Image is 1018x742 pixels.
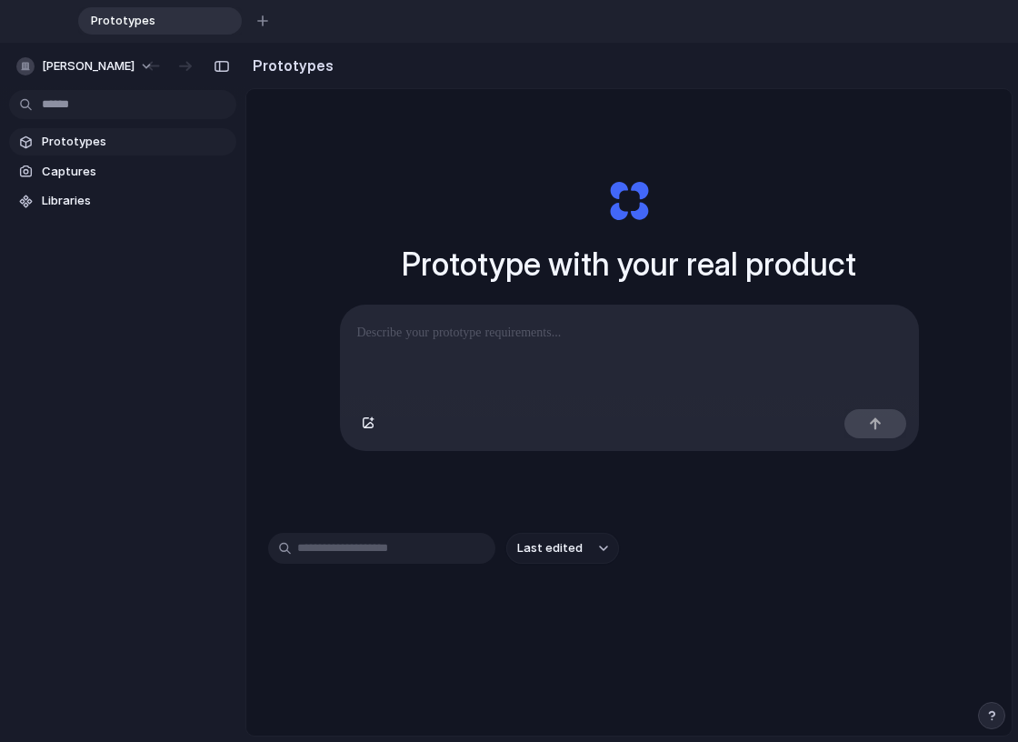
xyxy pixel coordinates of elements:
[42,57,135,75] span: [PERSON_NAME]
[517,539,583,557] span: Last edited
[9,158,236,185] a: Captures
[9,128,236,155] a: Prototypes
[42,192,229,210] span: Libraries
[506,533,619,564] button: Last edited
[42,133,229,151] span: Prototypes
[42,163,229,181] span: Captures
[9,187,236,215] a: Libraries
[78,7,242,35] div: Prototypes
[402,240,856,288] h1: Prototype with your real product
[9,52,163,81] button: [PERSON_NAME]
[245,55,334,76] h2: Prototypes
[84,12,213,30] span: Prototypes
